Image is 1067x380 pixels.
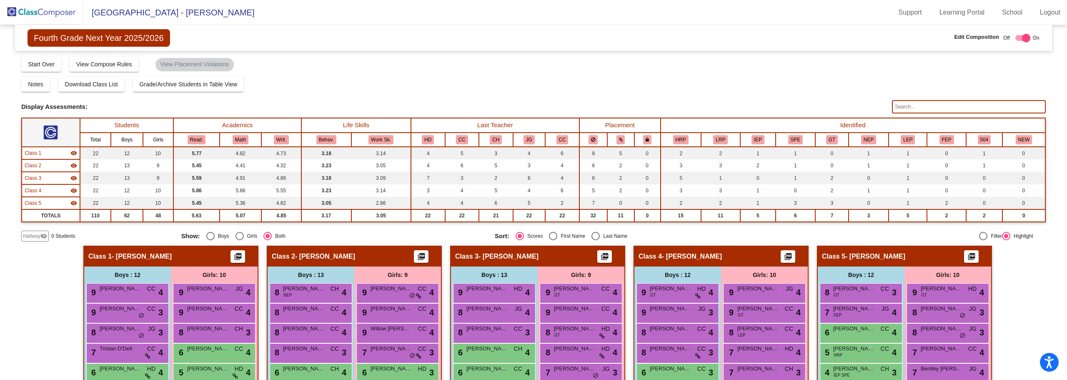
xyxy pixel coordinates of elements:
span: [GEOGRAPHIC_DATA] - [PERSON_NAME] [83,6,254,19]
button: Behav. [316,135,336,144]
div: Boys : 13 [268,267,354,283]
mat-icon: visibility [70,187,77,194]
td: 1 [849,184,889,197]
td: 3.18 [301,147,351,159]
td: 3 [445,172,479,184]
th: Placement [579,118,661,133]
th: Jacinda Gallegos [513,133,546,147]
span: CC [601,284,610,293]
td: 2 [661,147,701,159]
td: 4 [411,147,445,159]
button: LEP [901,135,915,144]
td: 0 [1002,184,1045,197]
td: 13 [111,172,143,184]
td: 10 [143,184,173,197]
td: 5.36 [220,197,261,209]
mat-icon: visibility [70,175,77,181]
td: 2 [815,184,849,197]
td: 22 [80,184,111,197]
td: 2 [661,197,701,209]
mat-icon: visibility_off [40,233,47,239]
td: 2 [740,159,776,172]
td: 0 [1002,172,1045,184]
td: 1 [966,147,1002,159]
th: Girls [143,133,173,147]
span: - [PERSON_NAME] [662,252,722,261]
th: Gifted and Talented (Must be identified) [815,133,849,147]
span: - [PERSON_NAME] [845,252,905,261]
button: Print Students Details [781,250,795,263]
td: 4 [411,159,445,172]
td: 0 [927,172,966,184]
th: Keep with teacher [634,133,661,147]
td: 1 [889,184,927,197]
div: Boys : 13 [451,267,538,283]
span: CH [331,284,339,293]
td: 3.18 [301,172,351,184]
th: Academics [173,118,301,133]
td: 5 [661,172,701,184]
mat-icon: visibility [70,200,77,206]
td: 3.05 [351,159,411,172]
button: Writ. [274,135,289,144]
td: 3 [776,197,815,209]
td: 12 [111,147,143,159]
td: 2 [545,197,579,209]
td: 3.23 [301,184,351,197]
td: 3.23 [301,159,351,172]
span: [PERSON_NAME] [283,284,325,293]
td: 4.91 [220,172,261,184]
button: Download Class List [58,77,125,92]
td: 11 [607,209,634,222]
td: 0 [966,172,1002,184]
span: Start Over [28,61,55,68]
td: 0 [927,147,966,159]
div: Both [272,232,286,240]
td: 48 [143,209,173,222]
span: CC [147,284,155,293]
span: Fourth Grade Next Year 2025/2026 [28,29,170,47]
td: 1 [701,172,740,184]
td: 10 [143,147,173,159]
span: Grade/Archive Students in Table View [140,81,238,88]
th: Last Teacher [411,118,579,133]
td: 2 [479,172,513,184]
div: Highlight [1010,232,1033,240]
mat-icon: picture_as_pdf [233,252,243,264]
td: 5.45 [173,197,220,209]
span: Class 4 [25,187,41,194]
div: First Name [557,232,585,240]
span: 0 Students [51,232,75,240]
td: 0 [966,197,1002,209]
button: IEP [751,135,764,144]
td: 4.86 [261,172,301,184]
span: Class 1 [88,252,112,261]
td: 3.05 [301,197,351,209]
td: 2 [815,172,849,184]
td: 22 [545,209,579,222]
td: 0 [1002,147,1045,159]
th: Keep away students [579,133,607,147]
td: Hidden teacher - Eyer [22,184,80,197]
button: Math [233,135,248,144]
span: CC [418,284,426,293]
td: 5.63 [173,209,220,222]
th: Non English Proficient [849,133,889,147]
td: 13 [111,159,143,172]
td: 5 [889,209,927,222]
td: 4 [445,184,479,197]
mat-icon: visibility [70,162,77,169]
span: Off [1003,34,1010,42]
span: JG [235,284,243,293]
button: HD [422,135,434,144]
button: Print Students Details [964,250,979,263]
td: 6 [545,184,579,197]
th: IEP Speech Only [776,133,815,147]
span: Show: [181,232,200,240]
span: Hallway [23,232,40,240]
td: 4.32 [261,159,301,172]
td: 6 [776,209,815,222]
th: Heather DeBoer [411,133,445,147]
td: 3 [513,159,546,172]
a: Support [892,6,929,19]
